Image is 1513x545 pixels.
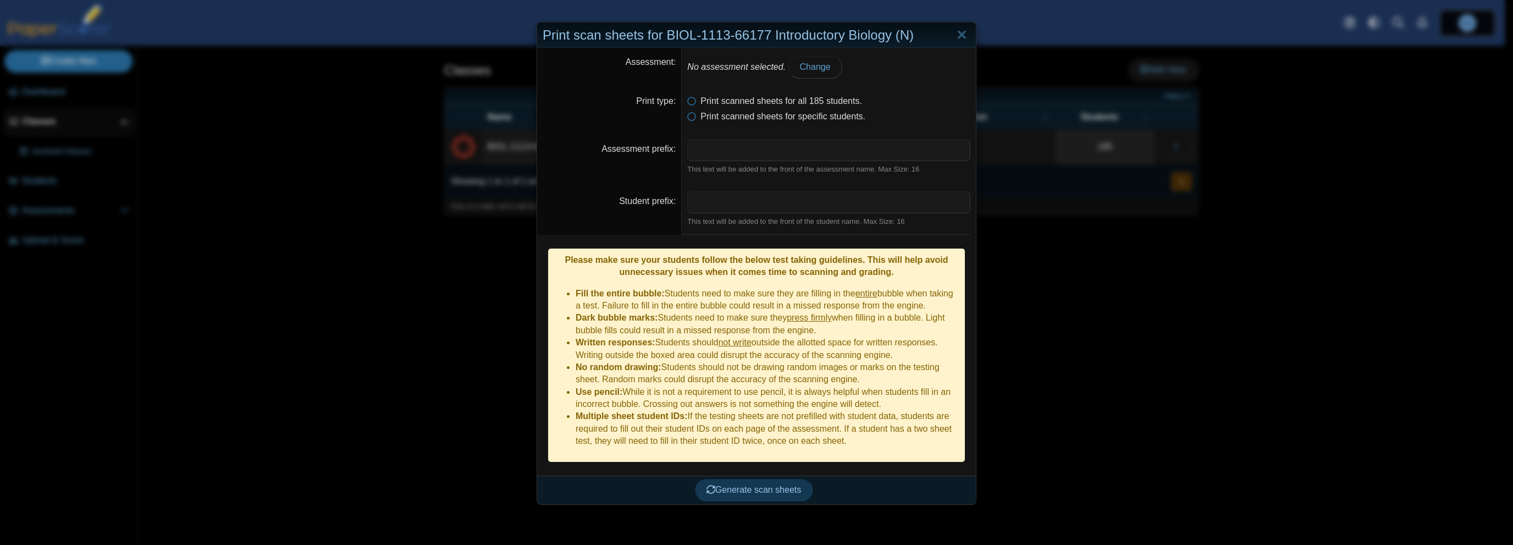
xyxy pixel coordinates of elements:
[855,289,877,298] u: entire
[576,288,959,312] li: Students need to make sure they are filling in the bubble when taking a test. Failure to fill in ...
[601,144,676,153] label: Assessment prefix
[576,338,655,347] b: Written responses:
[718,338,751,347] u: not write
[576,361,959,386] li: Students should not be drawing random images or marks on the testing sheet. Random marks could di...
[576,289,665,298] b: Fill the entire bubble:
[687,217,970,227] div: This text will be added to the front of the student name. Max Size: 16
[787,313,832,322] u: press firmly
[565,255,948,277] b: Please make sure your students follow the below test taking guidelines. This will help avoid unne...
[800,62,831,71] span: Change
[576,313,658,322] b: Dark bubble marks:
[706,485,802,494] span: Generate scan sheets
[636,96,676,106] label: Print type
[576,337,959,361] li: Students should outside the allotted space for written responses. Writing outside the boxed area ...
[576,362,661,372] b: No random drawing:
[700,96,862,106] span: Print scanned sheets for all 185 students.
[788,56,842,78] a: Change
[576,386,959,411] li: While it is not a requirement to use pencil, it is always helpful when students fill in an incorr...
[626,57,676,67] label: Assessment
[695,479,813,501] button: Generate scan sheets
[576,411,688,421] b: Multiple sheet student IDs:
[576,387,622,397] b: Use pencil:
[687,62,786,71] em: No assessment selected.
[700,112,865,121] span: Print scanned sheets for specific students.
[576,312,959,337] li: Students need to make sure they when filling in a bubble. Light bubble fills could result in a mi...
[687,164,970,174] div: This text will be added to the front of the assessment name. Max Size: 16
[576,410,959,447] li: If the testing sheets are not prefilled with student data, students are required to fill out thei...
[619,196,676,206] label: Student prefix
[537,23,976,48] div: Print scan sheets for BIOL-1113-66177 Introductory Biology (N)
[953,26,970,45] a: Close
